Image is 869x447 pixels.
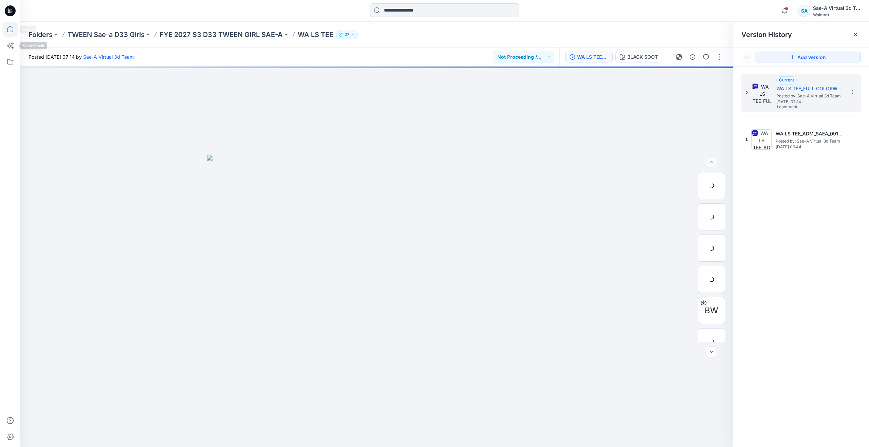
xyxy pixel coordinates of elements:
[565,52,613,62] button: WA LS TEE_FULL COLORWAYS
[745,90,749,96] span: 2.
[776,145,844,149] span: [DATE] 06:44
[741,52,752,62] button: Show Hidden Versions
[298,30,333,39] p: WA LS TEE
[751,129,772,150] img: WA LS TEE_ADM_SAEA_091625
[577,53,608,61] div: WA LS TEE_FULL COLORWAYS
[776,138,844,145] span: Posted by: Sae-A Virtual 3d Team
[776,99,844,104] span: [DATE] 07:14
[776,105,824,110] span: 1 comment
[755,52,861,62] button: Add version
[853,32,858,37] button: Close
[705,304,718,317] span: BW
[776,93,844,99] span: Posted by: Sae-A Virtual 3d Team
[83,54,134,60] a: Sae-A Virtual 3d Team
[29,30,53,39] a: Folders
[336,30,358,39] button: 27
[160,30,283,39] a: FYE 2027 S3 D33 TWEEN GIRL SAE-A
[813,12,861,17] div: Walmart
[779,77,794,82] span: Current
[29,53,134,60] span: Posted [DATE] 07:14 by
[776,85,844,93] h5: WA LS TEE_FULL COLORWAYS
[615,52,662,62] button: BLACK SOOT
[745,136,748,143] span: 1.
[741,31,792,39] span: Version History
[776,130,844,138] h5: WA LS TEE_ADM_SAEA_091625
[345,31,349,38] p: 27
[627,53,658,61] div: BLACK SOOT
[813,4,861,12] div: Sae-A Virtual 3d Team
[798,5,810,17] div: SA
[68,30,145,39] a: TWEEN Sae-a D33 Girls
[687,52,698,62] button: Details
[752,83,772,103] img: WA LS TEE_FULL COLORWAYS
